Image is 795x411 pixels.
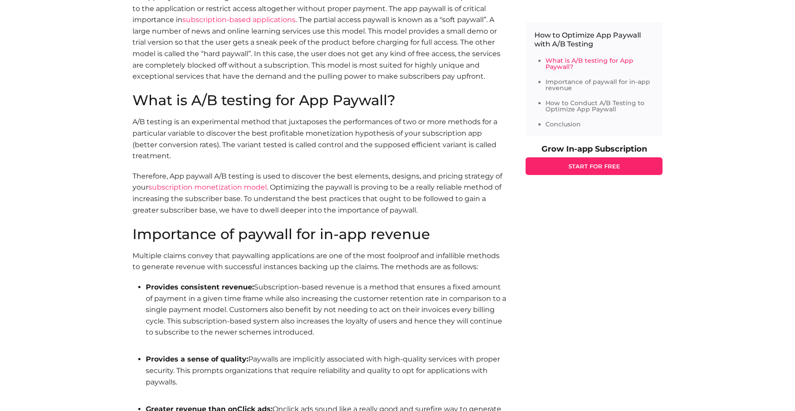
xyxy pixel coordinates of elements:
a: How to Conduct A/B Testing to Optimize App Paywall [545,99,644,113]
h2: Importance of paywall for in-app revenue [132,227,508,241]
a: What is A/B testing for App Paywall? [545,57,633,71]
p: A/B testing is an experimental method that juxtaposes the performances of two or more methods for... [132,116,508,161]
p: How to Optimize App Paywall with A/B Testing [534,31,654,49]
b: Provides a sense of quality: [146,355,248,363]
a: Conclusion [545,120,581,128]
a: START FOR FREE [526,157,662,175]
h2: What is A/B testing for App Paywall? [132,93,508,107]
p: Multiple claims convey that paywalling applications are one of the most foolproof and infallible ... [132,250,508,273]
p: Grow In-app Subscription [526,145,662,153]
li: Paywalls are implicitly associated with high-quality services with proper security. This prompts ... [146,354,508,399]
a: Importance of paywall for in-app revenue [545,78,650,92]
a: subscription-based applications [182,15,295,24]
b: Provides consistent revenue: [146,283,254,291]
li: Subscription-based revenue is a method that ensures a fixed amount of payment in a given time fra... [146,282,508,350]
p: Therefore, App paywall A/B testing is used to discover the best elements, designs, and pricing st... [132,171,508,227]
a: subscription monetization model [148,183,267,191]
